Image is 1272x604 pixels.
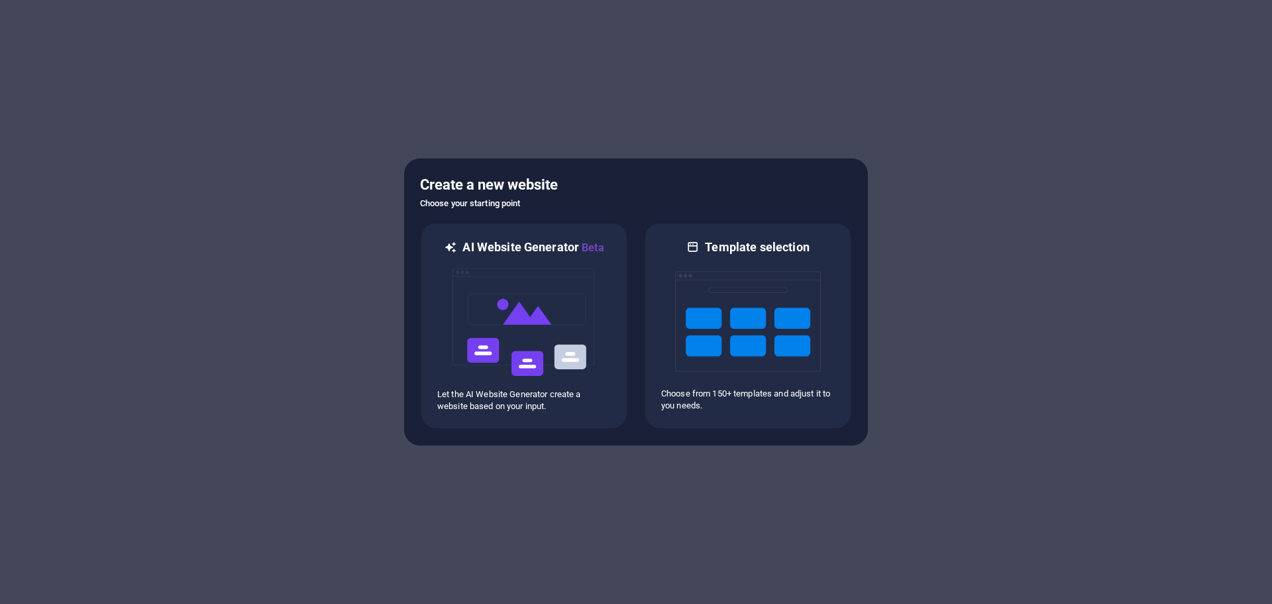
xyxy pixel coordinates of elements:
[661,388,835,412] p: Choose from 150+ templates and adjust it to you needs.
[462,239,604,256] h6: AI Website Generator
[420,222,628,430] div: AI Website GeneratorBetaaiLet the AI Website Generator create a website based on your input.
[644,222,852,430] div: Template selectionChoose from 150+ templates and adjust it to you needs.
[420,196,852,211] h6: Choose your starting point
[451,256,597,389] img: ai
[579,241,604,254] span: Beta
[705,239,809,255] h6: Template selection
[420,174,852,196] h5: Create a new website
[437,389,611,412] p: Let the AI Website Generator create a website based on your input.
